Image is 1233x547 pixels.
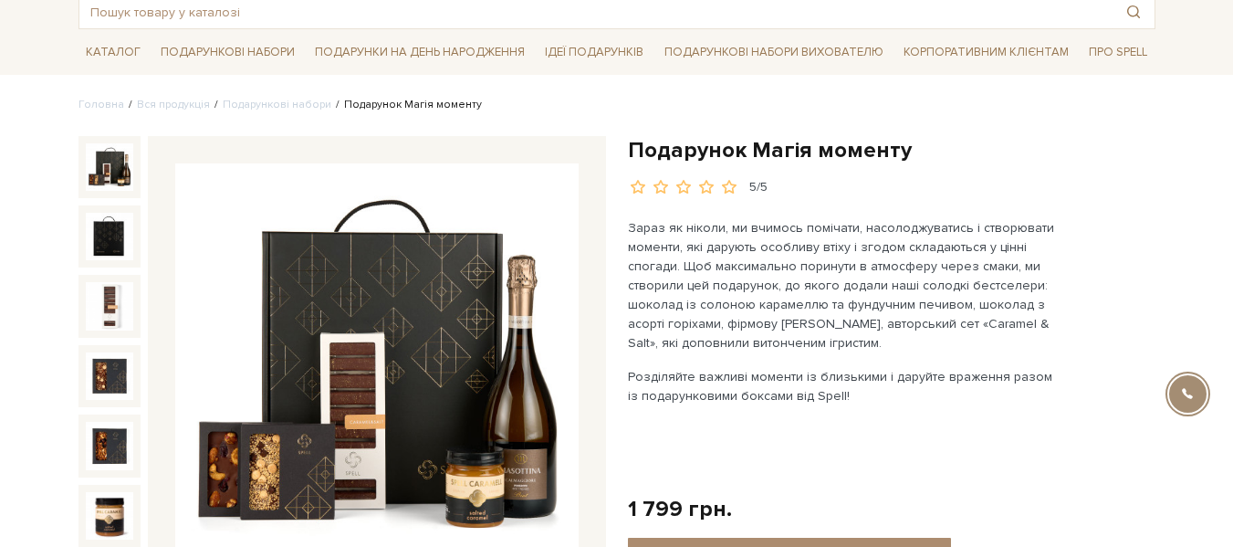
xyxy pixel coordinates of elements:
[86,492,133,540] img: Подарунок Магія моменту
[538,38,651,67] a: Ідеї подарунків
[86,422,133,469] img: Подарунок Магія моменту
[153,38,302,67] a: Подарункові набори
[308,38,532,67] a: Подарунки на День народження
[628,495,732,523] div: 1 799 грн.
[1081,38,1155,67] a: Про Spell
[896,37,1076,68] a: Корпоративним клієнтам
[657,37,891,68] a: Подарункові набори вихователю
[78,38,148,67] a: Каталог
